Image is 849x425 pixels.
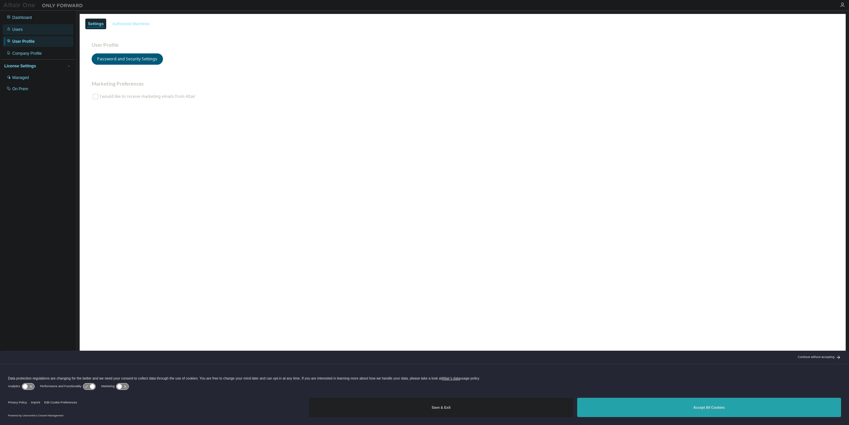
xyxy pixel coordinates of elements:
[92,42,834,48] h3: User Profile
[3,2,86,9] img: Altair One
[12,86,28,92] div: On Prem
[92,53,163,65] button: Password and Security Settings
[112,21,149,27] div: Authorized Machines
[4,63,36,69] div: License Settings
[92,81,834,87] h3: Marketing Preferences
[100,93,197,101] label: I would like to receive marketing emails from Altair
[12,39,35,44] div: User Profile
[12,75,29,80] div: Managed
[88,21,104,27] div: Settings
[12,27,23,32] div: Users
[12,15,32,20] div: Dashboard
[12,51,42,56] div: Company Profile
